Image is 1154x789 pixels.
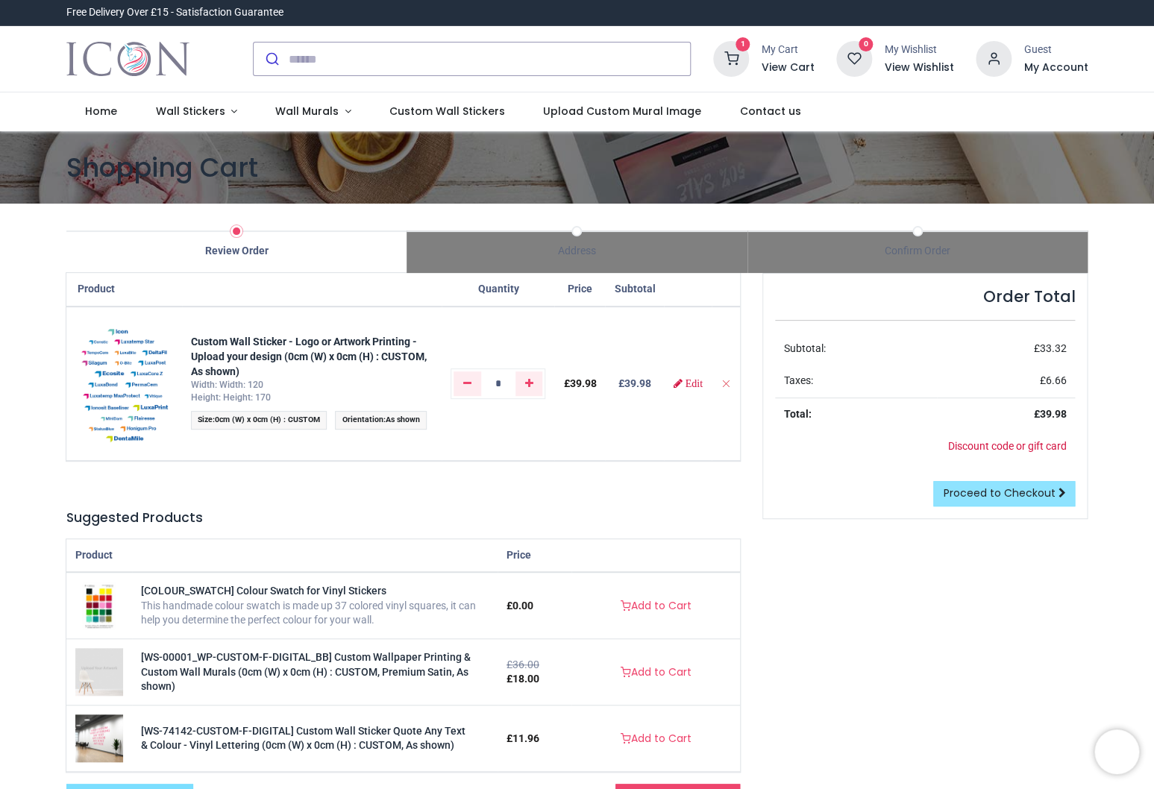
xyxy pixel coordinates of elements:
[275,104,339,119] span: Wall Murals
[137,92,257,131] a: Wall Stickers
[554,273,605,307] th: Price
[673,378,702,389] a: Edit
[515,371,543,395] a: Add one
[736,37,750,51] sup: 1
[859,37,873,51] sup: 0
[512,732,539,744] span: 11.96
[721,377,731,389] a: Remove from cart
[1023,60,1088,75] a: My Account
[66,38,189,80] img: Icon Wall Stickers
[1033,408,1066,420] strong: £
[141,651,471,692] a: [WS-00001_WP-CUSTOM-F-DIGITAL_BB] Custom Wallpaper Printing & Custom Wall Murals (0cm (W) x 0cm (...
[386,415,420,424] span: As shown
[512,658,539,670] span: 36.00
[342,415,383,424] span: Orientation
[498,539,571,573] th: Price
[1033,342,1066,354] span: £
[1045,374,1066,386] span: 6.66
[75,732,123,744] a: [WS-74142-CUSTOM-F-DIGITAL] Custom Wall Sticker Quote Any Text & Colour - Vinyl Lettering (0cm (W...
[507,600,533,612] span: £
[78,316,173,452] img: jfFHHuznw+VBoAAAAASUVORK5CYII=
[512,673,539,685] span: 18.00
[141,725,465,752] a: [WS-74142-CUSTOM-F-DIGITAL] Custom Wall Sticker Quote Any Text & Colour - Vinyl Lettering (0cm (W...
[884,43,953,57] div: My Wishlist
[454,371,481,395] a: Remove one
[610,660,700,685] a: Add to Cart
[775,333,938,365] td: Subtotal:
[257,92,371,131] a: Wall Murals
[761,43,814,57] div: My Cart
[477,283,518,295] span: Quantity
[66,38,189,80] a: Logo of Icon Wall Stickers
[569,377,596,389] span: 39.98
[198,415,213,424] span: Size
[66,273,182,307] th: Product
[85,104,117,119] span: Home
[624,377,651,389] span: 39.98
[141,599,489,628] div: This handmade colour swatch is made up 37 colored vinyl squares, it can help you determine the pe...
[747,244,1088,259] div: Confirm Order
[1094,729,1139,774] iframe: Brevo live chat
[66,5,283,20] div: Free Delivery Over £15 - Satisfaction Guarantee
[685,378,702,389] span: Edit
[155,104,225,119] span: Wall Stickers
[947,440,1066,452] a: Discount code or gift card
[254,43,289,75] button: Submit
[618,377,651,389] b: £
[507,673,539,685] span: £
[836,52,872,64] a: 0
[66,244,407,259] div: Review Order
[507,658,539,670] del: £
[141,585,386,597] a: [COLOUR_SWATCH] Colour Swatch for Vinyl Stickers
[543,104,701,119] span: Upload Custom Mural Image
[335,411,427,430] span: :
[605,273,664,307] th: Subtotal
[775,286,1076,307] h4: Order Total
[784,408,812,420] strong: Total:
[507,732,539,744] span: £
[407,244,747,259] div: Address
[82,599,116,611] a: [COLOUR_SWATCH] Colour Swatch for Vinyl Stickers
[75,714,123,762] img: [WS-74142-CUSTOM-F-DIGITAL] Custom Wall Sticker Quote Any Text & Colour - Vinyl Lettering (0cm (W...
[66,509,740,527] h5: Suggested Products
[774,5,1088,20] iframe: Customer reviews powered by Trustpilot
[191,411,327,430] span: :
[215,415,320,424] span: 0cm (W) x 0cm (H) : CUSTOM
[1023,43,1088,57] div: Guest
[66,149,1088,186] h1: Shopping Cart
[191,392,271,403] span: Height: Height: 170
[75,648,123,696] img: [WS-00001_WP-CUSTOM-F-DIGITAL_BB] Custom Wallpaper Printing & Custom Wall Murals (0cm (W) x 0cm (...
[1039,374,1066,386] span: £
[713,52,749,64] a: 1
[739,104,800,119] span: Contact us
[884,60,953,75] a: View Wishlist
[933,481,1075,506] a: Proceed to Checkout
[66,539,498,573] th: Product
[563,377,596,389] span: £
[610,594,700,619] a: Add to Cart
[389,104,505,119] span: Custom Wall Stickers
[1039,408,1066,420] span: 39.98
[191,336,427,377] a: Custom Wall Sticker - Logo or Artwork Printing - Upload your design (0cm (W) x 0cm (H) : CUSTOM, ...
[75,665,123,677] a: [WS-00001_WP-CUSTOM-F-DIGITAL_BB] Custom Wallpaper Printing & Custom Wall Murals (0cm (W) x 0cm (...
[191,380,263,390] span: Width: Width: 120
[512,600,533,612] span: 0.00
[610,726,700,752] a: Add to Cart
[943,485,1055,500] span: Proceed to Checkout
[82,582,116,629] img: [COLOUR_SWATCH] Colour Swatch for Vinyl Stickers
[775,365,938,397] td: Taxes:
[761,60,814,75] a: View Cart
[1039,342,1066,354] span: 33.32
